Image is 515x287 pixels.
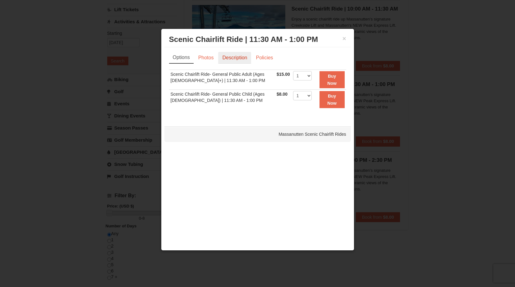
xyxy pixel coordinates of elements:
[277,92,287,97] span: $8.00
[327,74,337,85] strong: Buy Now
[169,90,275,109] td: Scenic Chairlift Ride- General Public Child (Ages [DEMOGRAPHIC_DATA]) | 11:30 AM - 1:00 PM
[218,52,251,64] a: Description
[277,72,290,77] span: $15.00
[320,71,345,88] button: Buy Now
[194,52,218,64] a: Photos
[164,126,351,142] div: Massanutten Scenic Chairlift Rides
[169,35,346,44] h3: Scenic Chairlift Ride | 11:30 AM - 1:00 PM
[169,70,275,90] td: Scenic Chairlift Ride- General Public Adult (Ages [DEMOGRAPHIC_DATA]+) | 11:30 AM - 1:00 PM
[343,35,346,42] button: ×
[169,52,194,64] a: Options
[327,93,337,105] strong: Buy Now
[252,52,277,64] a: Policies
[320,91,345,108] button: Buy Now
